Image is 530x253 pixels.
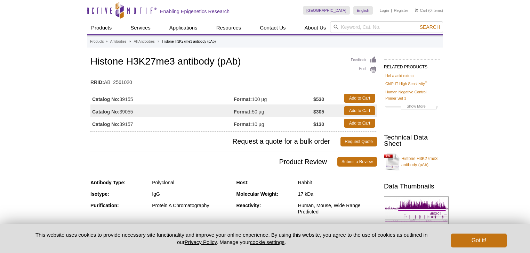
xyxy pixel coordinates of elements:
[90,75,377,86] td: AB_2561020
[256,21,290,34] a: Contact Us
[415,8,427,13] a: Cart
[451,234,507,247] button: Got it!
[87,21,116,34] a: Products
[351,66,377,73] a: Print
[129,40,131,43] li: »
[234,121,252,127] strong: Format:
[340,137,377,146] a: Request Quote
[344,119,375,128] a: Add to Cart
[353,6,373,15] a: English
[384,151,440,172] a: Histone H3K27me3 antibody (pAb)
[90,137,340,146] span: Request a quote for a bulk order
[234,92,313,104] td: 100 µg
[234,96,252,102] strong: Format:
[384,196,449,229] img: Histone H3K27me3 antibody (pAb) tested by ChIP-Seq.
[152,179,231,186] div: Polyclonal
[384,183,440,189] h2: Data Thumbnails
[391,6,392,15] li: |
[415,6,443,15] li: (0 items)
[384,59,440,71] h2: RELATED PRODUCTS
[23,231,440,246] p: This website uses cookies to provide necessary site functionality and improve your online experie...
[92,109,120,115] strong: Catalog No:
[236,191,278,197] strong: Molecular Weight:
[92,96,120,102] strong: Catalog No:
[300,21,330,34] a: About Us
[90,180,126,185] strong: Antibody Type:
[298,202,377,215] div: Human, Mouse, Wide Range Predicted
[90,79,104,85] strong: RRID:
[384,134,440,147] h2: Technical Data Sheet
[313,96,324,102] strong: $530
[234,109,252,115] strong: Format:
[152,191,231,197] div: IgG
[185,239,217,245] a: Privacy Policy
[90,39,104,45] a: Products
[90,117,234,129] td: 39157
[385,73,415,79] a: HeLa acid extract
[313,109,324,115] strong: $305
[313,121,324,127] strong: $130
[162,40,216,43] li: Histone H3K27me3 antibody (pAb)
[90,56,377,68] h1: Histone H3K27me3 antibody (pAb)
[134,39,155,45] a: All Antibodies
[105,40,107,43] li: »
[236,203,261,208] strong: Reactivity:
[236,180,249,185] strong: Host:
[303,6,350,15] a: [GEOGRAPHIC_DATA]
[90,92,234,104] td: 39155
[90,191,109,197] strong: Isotype:
[90,157,337,167] span: Product Review
[165,21,202,34] a: Applications
[394,8,408,13] a: Register
[110,39,127,45] a: Antibodies
[126,21,155,34] a: Services
[385,81,427,87] a: ChIP-IT High Sensitivity®
[90,104,234,117] td: 39055
[385,89,438,101] a: Human Negative Control Primer Set 3
[212,21,246,34] a: Resources
[385,103,438,111] a: Show More
[90,203,119,208] strong: Purification:
[351,56,377,64] a: Feedback
[250,239,284,245] button: cookie settings
[420,24,440,30] span: Search
[330,21,443,33] input: Keyword, Cat. No.
[418,24,442,30] button: Search
[160,8,230,15] h2: Enabling Epigenetics Research
[344,106,375,115] a: Add to Cart
[425,81,427,84] sup: ®
[298,179,377,186] div: Rabbit
[298,191,377,197] div: 17 kDa
[380,8,389,13] a: Login
[152,202,231,209] div: Protein A Chromatography
[344,94,375,103] a: Add to Cart
[157,40,159,43] li: »
[415,8,418,12] img: Your Cart
[337,157,377,167] a: Submit a Review
[92,121,120,127] strong: Catalog No:
[234,117,313,129] td: 10 µg
[234,104,313,117] td: 50 µg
